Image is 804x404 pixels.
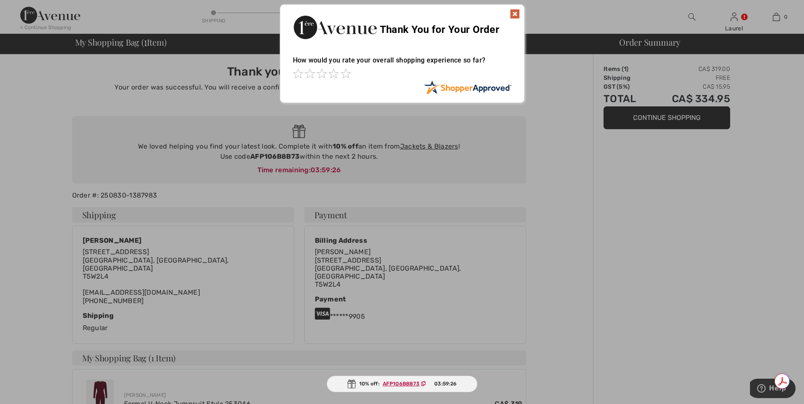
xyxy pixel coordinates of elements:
[380,24,499,35] span: Thank You for Your Order
[347,380,356,388] img: Gift.svg
[434,380,457,388] span: 03:59:26
[383,381,420,387] ins: AFP106B8B73
[293,13,377,41] img: Thank You for Your Order
[327,376,478,392] div: 10% off:
[510,9,520,19] img: x
[19,6,36,14] span: Help
[293,48,512,80] div: How would you rate your overall shopping experience so far?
